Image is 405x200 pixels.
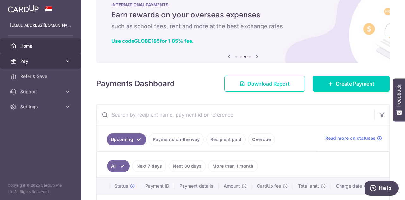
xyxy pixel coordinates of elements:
iframe: Opens a widget where you can find more information [364,181,399,197]
a: Read more on statuses [325,135,382,141]
span: Total amt. [298,183,319,189]
span: Charge date [336,183,362,189]
span: Settings [20,104,62,110]
input: Search by recipient name, payment id or reference [97,105,374,125]
a: Recipient paid [206,133,246,145]
th: Payment details [174,178,219,194]
p: [EMAIL_ADDRESS][DOMAIN_NAME] [10,22,71,29]
a: Use codeGLOBE185for 1.85% fee. [111,38,194,44]
a: All [107,160,130,172]
span: Read more on statuses [325,135,376,141]
span: Status [115,183,128,189]
span: Refer & Save [20,73,62,80]
span: Amount [224,183,240,189]
button: Feedback - Show survey [393,78,405,121]
span: Home [20,43,62,49]
a: Next 7 days [132,160,166,172]
h6: such as school fees, rent and more at the best exchange rates [111,23,375,30]
a: More than 1 month [208,160,258,172]
a: Download Report [224,76,305,92]
p: INTERNATIONAL PAYMENTS [111,2,375,7]
a: Payments on the way [149,133,204,145]
h4: Payments Dashboard [96,78,175,89]
span: Support [20,88,62,95]
span: Create Payment [336,80,374,87]
a: Overdue [248,133,275,145]
span: Pay [20,58,62,64]
span: Feedback [396,85,402,107]
a: Next 30 days [169,160,206,172]
span: CardUp fee [257,183,281,189]
th: Payment ID [140,178,174,194]
a: Create Payment [313,76,390,92]
h5: Earn rewards on your overseas expenses [111,10,375,20]
b: GLOBE185 [134,38,160,44]
span: Download Report [247,80,290,87]
img: CardUp [8,5,39,13]
a: Upcoming [107,133,146,145]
